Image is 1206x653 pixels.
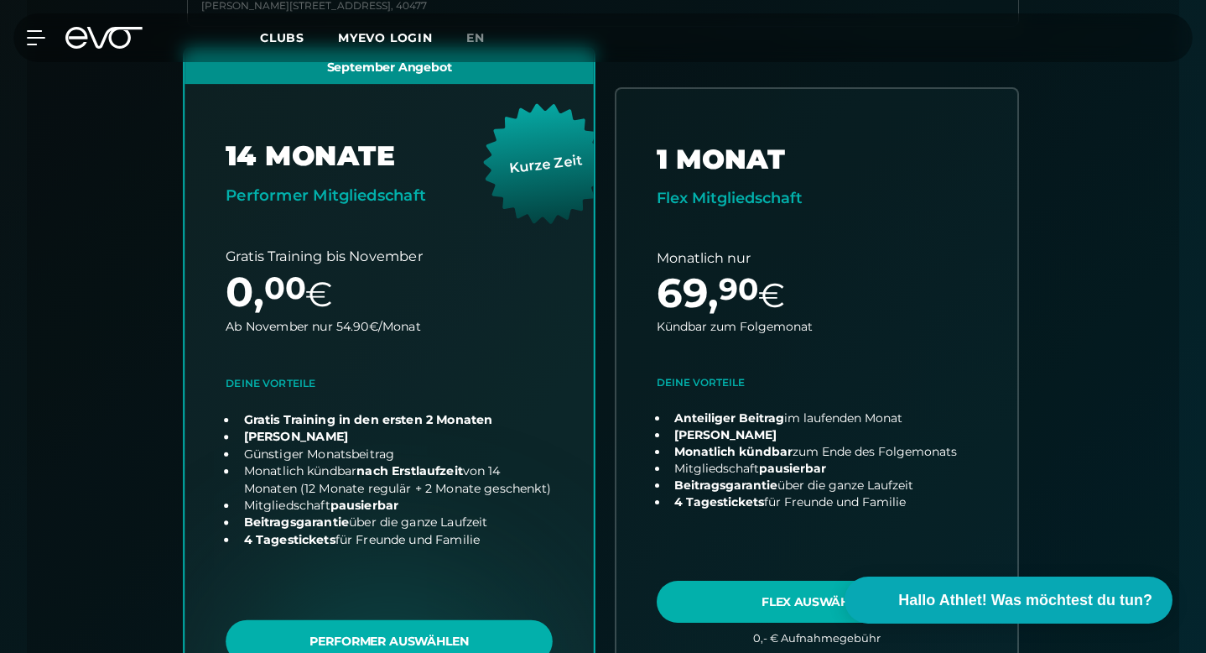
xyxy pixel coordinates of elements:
span: Clubs [260,30,304,45]
a: en [466,29,505,48]
button: Hallo Athlet! Was möchtest du tun? [845,577,1172,624]
span: Hallo Athlet! Was möchtest du tun? [898,589,1152,612]
a: MYEVO LOGIN [338,30,433,45]
a: Clubs [260,29,338,45]
span: en [466,30,485,45]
